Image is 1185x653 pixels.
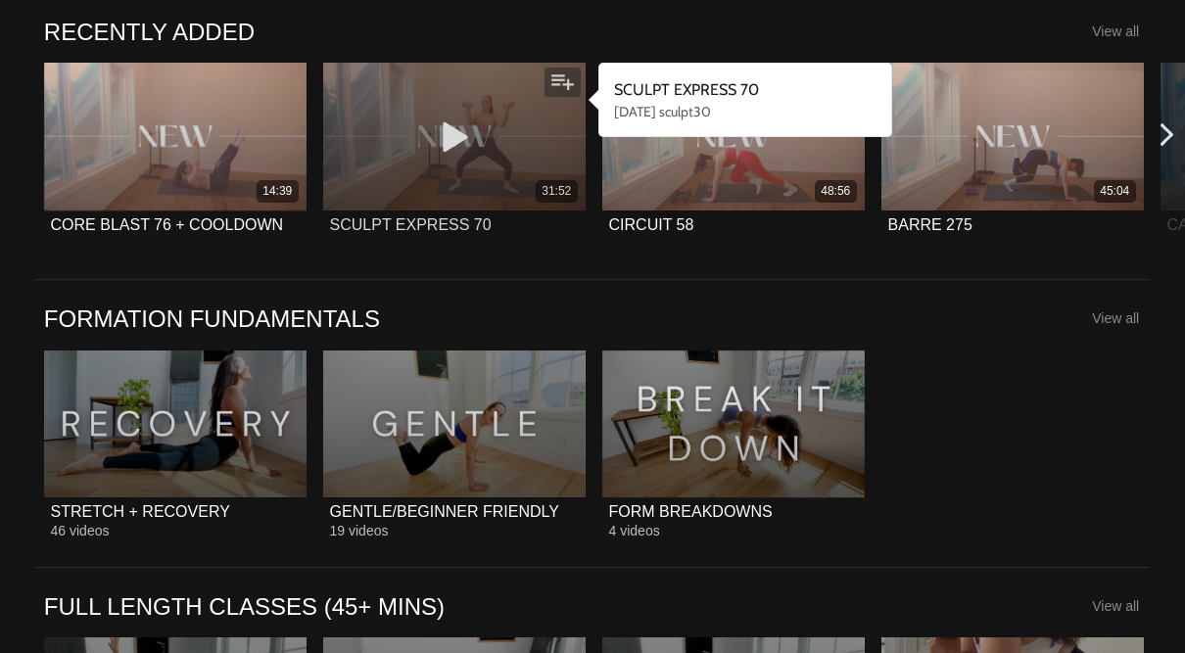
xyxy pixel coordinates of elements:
div: [DATE] sculpt30 [614,102,877,121]
a: FORMATION FUNDAMENTALS [44,303,380,334]
a: FORM BREAKDOWNSFORM BREAKDOWNS4 videos [602,350,865,539]
span: 19 videos [330,523,389,538]
strong: SCULPT EXPRESS 70 [614,80,759,99]
a: SCULPT EXPRESS 7031:52SCULPT EXPRESS 70 [323,63,586,252]
a: View all [1092,23,1139,39]
a: BARRE 27545:04BARRE 275 [881,63,1144,252]
div: 14:39 [262,183,292,200]
a: CORE BLAST 76 + COOLDOWN14:39CORE BLAST 76 + COOLDOWN [44,63,307,252]
a: FULL LENGTH CLASSES (45+ MINS) [44,591,445,622]
div: GENTLE/BEGINNER FRIENDLY [330,502,559,521]
a: STRETCH + RECOVERYSTRETCH + RECOVERY46 videos [44,350,307,539]
div: SCULPT EXPRESS 70 [330,215,492,234]
span: 4 videos [609,523,660,538]
div: 48:56 [821,183,850,200]
div: 45:04 [1100,183,1129,200]
a: View all [1092,598,1139,614]
div: STRETCH + RECOVERY [51,502,230,521]
div: BARRE 275 [888,215,972,234]
a: CIRCUIT 5848:56CIRCUIT 58 [602,63,865,252]
a: View all [1092,310,1139,326]
span: 46 videos [51,523,110,538]
button: Add to my list [545,68,581,97]
div: CIRCUIT 58 [609,215,694,234]
div: 31:52 [542,183,571,200]
a: RECENTLY ADDED [44,17,255,47]
div: CORE BLAST 76 + COOLDOWN [51,215,284,234]
div: FORM BREAKDOWNS [609,502,773,521]
a: GENTLE/BEGINNER FRIENDLYGENTLE/BEGINNER FRIENDLY19 videos [323,350,586,539]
